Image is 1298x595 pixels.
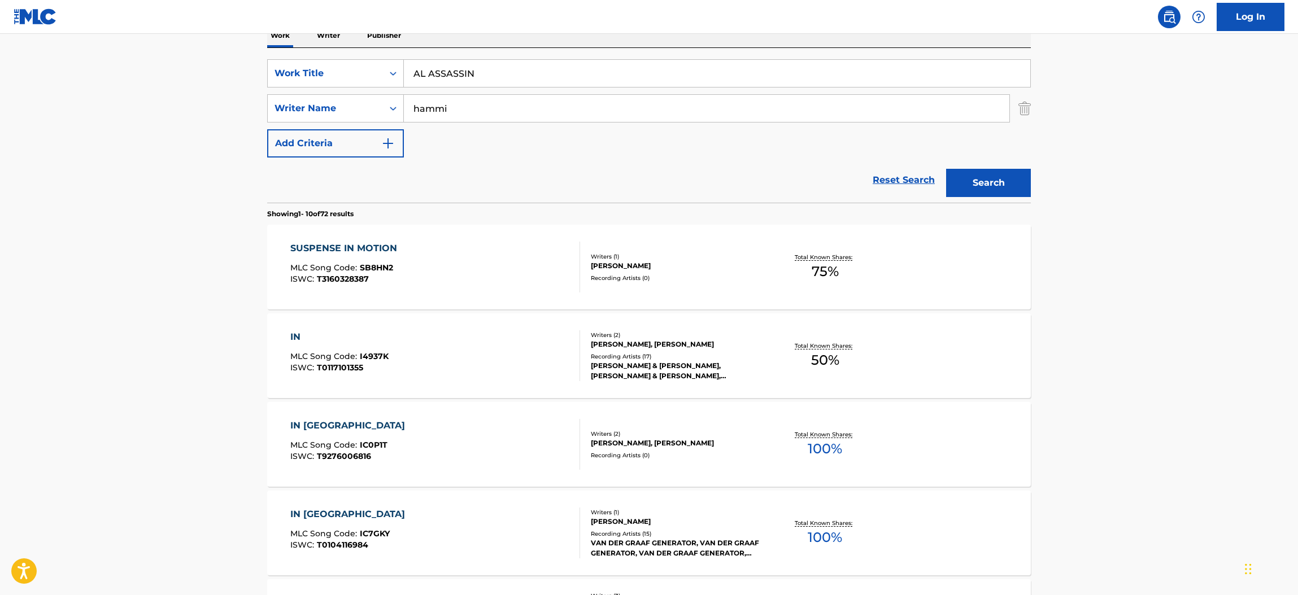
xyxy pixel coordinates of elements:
span: T3160328387 [317,274,369,284]
div: Recording Artists ( 0 ) [591,274,761,282]
iframe: Chat Widget [1242,541,1298,595]
span: IC7GKY [360,528,390,539]
div: Recording Artists ( 0 ) [591,451,761,460]
div: IN [290,330,389,344]
div: Drag [1245,552,1252,586]
p: Total Known Shares: [795,430,855,439]
div: Writer Name [275,102,376,115]
div: Recording Artists ( 15 ) [591,530,761,538]
p: Showing 1 - 10 of 72 results [267,209,354,219]
p: Writer [313,24,343,47]
button: Add Criteria [267,129,404,158]
p: Total Known Shares: [795,253,855,261]
a: Log In [1217,3,1284,31]
span: ISWC : [290,274,317,284]
span: T9276006816 [317,451,371,461]
div: Writers ( 2 ) [591,430,761,438]
div: [PERSON_NAME], [PERSON_NAME] [591,339,761,349]
a: IN [GEOGRAPHIC_DATA]MLC Song Code:IC0P1TISWC:T9276006816Writers (2)[PERSON_NAME], [PERSON_NAME]Re... [267,402,1031,487]
div: [PERSON_NAME] [591,261,761,271]
div: SUSPENSE IN MOTION [290,242,403,255]
p: Work [267,24,293,47]
div: Work Title [275,67,376,80]
form: Search Form [267,59,1031,203]
span: MLC Song Code : [290,351,360,361]
span: MLC Song Code : [290,262,360,273]
span: ISWC : [290,362,317,373]
a: Reset Search [867,168,940,193]
p: Total Known Shares: [795,519,855,527]
div: Writers ( 1 ) [591,252,761,261]
a: IN [GEOGRAPHIC_DATA]MLC Song Code:IC7GKYISWC:T0104116984Writers (1)[PERSON_NAME]Recording Artists... [267,491,1031,575]
span: T0117101355 [317,362,363,373]
div: [PERSON_NAME], [PERSON_NAME] [591,438,761,448]
span: IC0P1T [360,440,387,450]
span: T0104116984 [317,540,368,550]
div: [PERSON_NAME] & [PERSON_NAME], [PERSON_NAME] & [PERSON_NAME], [PERSON_NAME] & [PERSON_NAME], [PER... [591,361,761,381]
img: search [1162,10,1176,24]
p: Publisher [364,24,404,47]
div: Writers ( 1 ) [591,508,761,517]
span: 75 % [812,261,839,282]
p: Total Known Shares: [795,342,855,350]
a: Public Search [1158,6,1181,28]
img: Delete Criterion [1018,94,1031,123]
span: MLC Song Code : [290,440,360,450]
span: ISWC : [290,451,317,461]
button: Search [946,169,1031,197]
span: MLC Song Code : [290,528,360,539]
img: 9d2ae6d4665cec9f34b9.svg [381,137,395,150]
div: IN [GEOGRAPHIC_DATA] [290,419,411,432]
span: ISWC : [290,540,317,550]
img: help [1192,10,1205,24]
div: IN [GEOGRAPHIC_DATA] [290,508,411,521]
div: Writers ( 2 ) [591,331,761,339]
span: 50 % [811,350,839,370]
div: [PERSON_NAME] [591,517,761,527]
a: INMLC Song Code:I4937KISWC:T0117101355Writers (2)[PERSON_NAME], [PERSON_NAME]Recording Artists (1... [267,313,1031,398]
div: Recording Artists ( 17 ) [591,352,761,361]
a: SUSPENSE IN MOTIONMLC Song Code:SB8HN2ISWC:T3160328387Writers (1)[PERSON_NAME]Recording Artists (... [267,225,1031,309]
div: Help [1187,6,1210,28]
span: SB8HN2 [360,262,393,273]
img: MLC Logo [14,8,57,25]
span: 100 % [808,439,842,459]
div: VAN DER GRAAF GENERATOR, VAN DER GRAAF GENERATOR, VAN DER GRAAF GENERATOR, VAN DER GRAAF GENERATO... [591,538,761,558]
span: 100 % [808,527,842,548]
span: I4937K [360,351,389,361]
